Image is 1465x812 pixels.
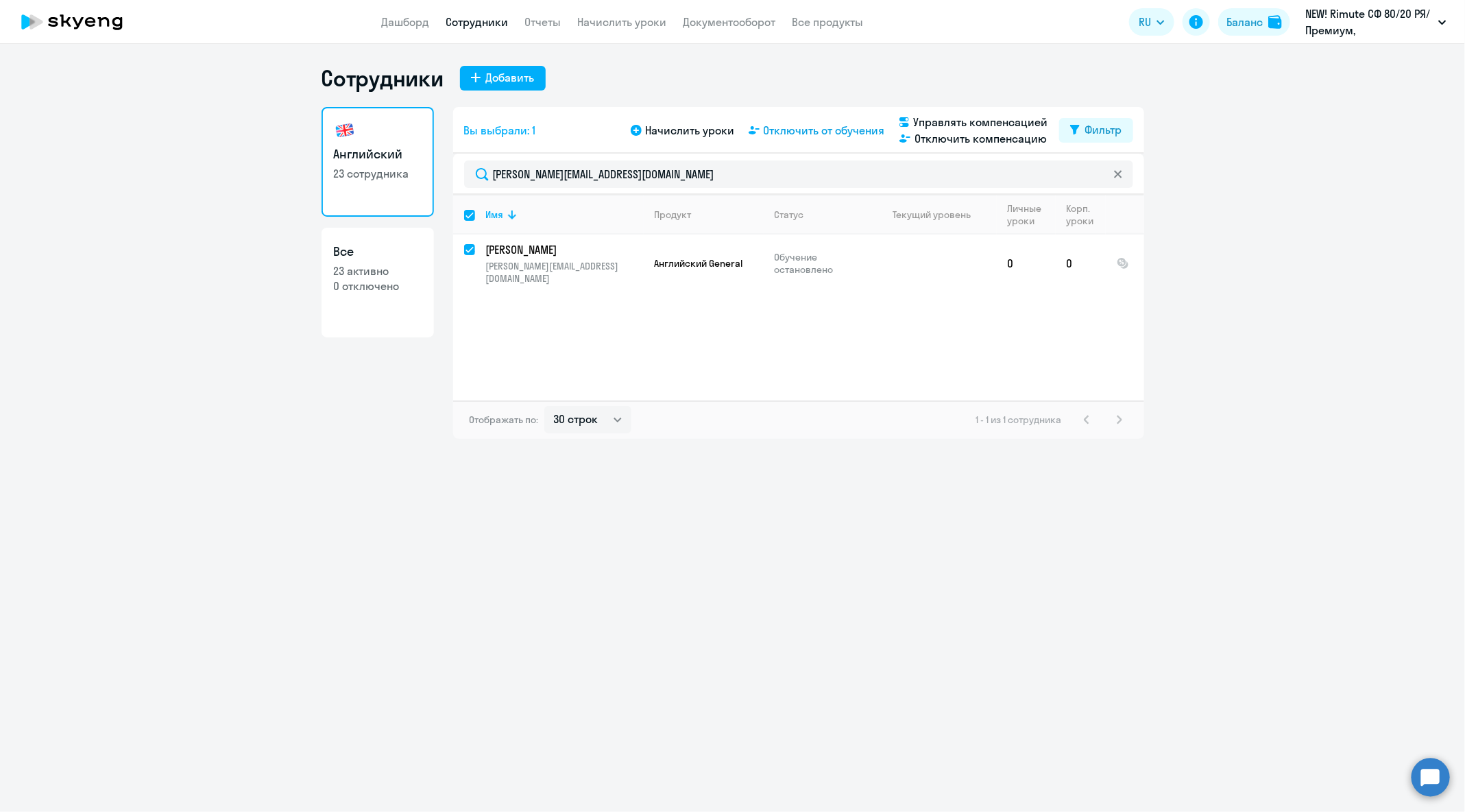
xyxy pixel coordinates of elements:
[1059,118,1133,143] button: Фильтр
[893,208,971,221] div: Текущий уровень
[1008,202,1055,227] div: Личные уроки
[1067,202,1105,227] div: Корп. уроки
[655,208,692,221] div: Продукт
[997,235,1056,292] td: 0
[1085,121,1122,138] div: Фильтр
[792,15,864,29] a: Все продукты
[880,208,996,221] div: Текущий уровень
[464,160,1133,188] input: Поиск по имени, email, продукту или статусу
[334,119,356,141] img: english
[460,66,546,91] button: Добавить
[683,15,776,29] a: Документооборот
[322,228,434,337] a: Все23 активно0 отключено
[1218,8,1290,36] button: Балансbalance
[775,208,869,221] div: Статус
[655,208,763,221] div: Продукт
[486,69,535,86] div: Добавить
[334,145,422,163] h3: Английский
[486,242,643,257] a: [PERSON_NAME]
[1226,14,1263,30] div: Баланс
[486,242,641,257] p: [PERSON_NAME]
[486,208,643,221] div: Имя
[446,15,509,29] a: Сотрудники
[1129,8,1174,36] button: RU
[1056,235,1106,292] td: 0
[1305,5,1433,38] p: NEW! Rimute СФ 80/20 РЯ/Премиум, [GEOGRAPHIC_DATA], ООО
[334,243,422,261] h3: Все
[322,64,444,92] h1: Сотрудники
[486,208,504,221] div: Имя
[655,257,743,270] span: Английский General
[1139,14,1151,30] span: RU
[470,414,539,426] span: Отображать по:
[486,260,643,285] p: [PERSON_NAME][EMAIL_ADDRESS][DOMAIN_NAME]
[914,114,1048,130] span: Управлять компенсацией
[1298,5,1453,38] button: NEW! Rimute СФ 80/20 РЯ/Премиум, [GEOGRAPHIC_DATA], ООО
[1067,202,1096,227] div: Корп. уроки
[775,208,804,221] div: Статус
[334,166,422,181] p: 23 сотрудника
[578,15,667,29] a: Начислить уроки
[1268,15,1282,29] img: balance
[322,107,434,217] a: Английский23 сотрудника
[1008,202,1046,227] div: Личные уроки
[334,263,422,278] p: 23 активно
[775,251,869,276] p: Обучение остановлено
[334,278,422,294] p: 0 отключено
[525,15,561,29] a: Отчеты
[915,130,1047,147] span: Отключить компенсацию
[764,122,885,139] span: Отключить от обучения
[646,122,735,139] span: Начислить уроки
[976,414,1062,426] span: 1 - 1 из 1 сотрудника
[382,15,430,29] a: Дашборд
[464,122,536,139] span: Вы выбрали: 1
